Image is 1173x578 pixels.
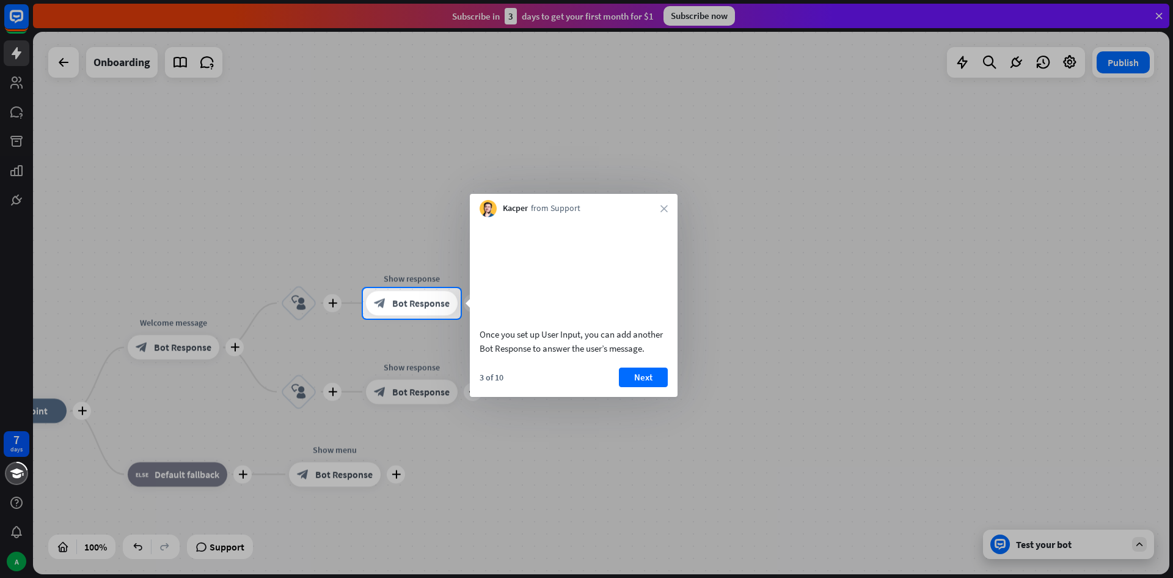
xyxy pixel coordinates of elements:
div: Once you set up User Input, you can add another Bot Response to answer the user’s message. [480,327,668,355]
span: from Support [531,202,580,215]
span: Kacper [503,202,528,215]
button: Open LiveChat chat widget [10,5,46,42]
button: Next [619,368,668,387]
span: Bot Response [392,297,450,309]
i: block_bot_response [374,297,386,309]
div: 3 of 10 [480,372,503,383]
i: close [660,205,668,212]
